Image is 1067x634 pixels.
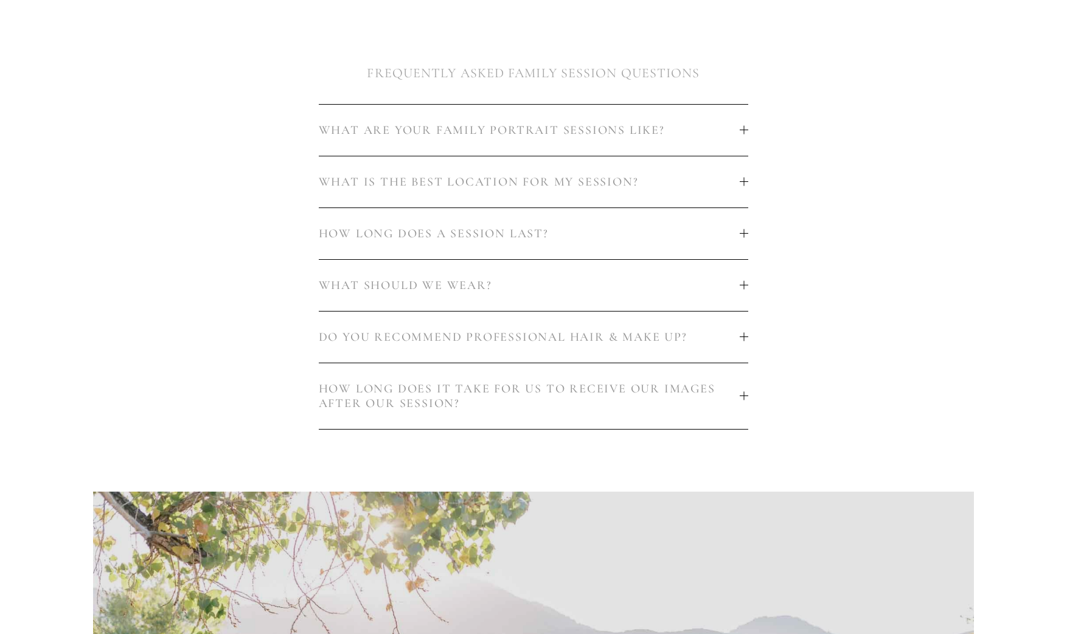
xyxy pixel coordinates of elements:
button: HOW LONG DOES IT TAKE FOR US TO RECEIVE OUR IMAGES AFTER OUR SESSION? [319,363,749,429]
button: HOW LONG DOES A SESSION LAST? [319,208,749,259]
button: WHAT ARE YOUR FAMILY PORTRAIT SESSIONS LIKE? [319,105,749,156]
span: WHAT ARE YOUR FAMILY PORTRAIT SESSIONS LIKE? [319,123,740,138]
span: WHAT IS THE BEST LOCATION FOR MY SESSION? [319,175,740,189]
button: WHAT IS THE BEST LOCATION FOR MY SESSION? [319,156,749,207]
h2: FREQUENTLY ASKED FAMILY SESSION QUESTIONS [93,63,973,83]
span: HOW LONG DOES IT TAKE FOR US TO RECEIVE OUR IMAGES AFTER OUR SESSION? [319,381,740,411]
button: DO YOU RECOMMEND PROFESSIONAL HAIR & MAKE UP? [319,312,749,363]
span: HOW LONG DOES A SESSION LAST? [319,226,740,241]
span: WHAT SHOULD WE WEAR? [319,278,740,293]
span: DO YOU RECOMMEND PROFESSIONAL HAIR & MAKE UP? [319,330,740,344]
button: WHAT SHOULD WE WEAR? [319,260,749,311]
